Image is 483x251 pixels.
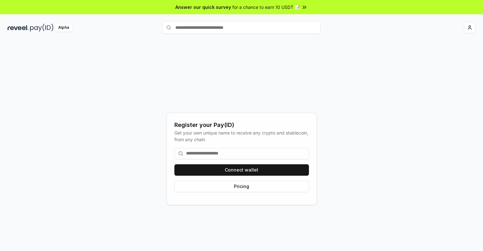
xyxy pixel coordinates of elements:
img: pay_id [30,24,53,32]
button: Pricing [174,181,309,192]
div: Get your own unique name to receive any crypto and stablecoin, from any chain [174,129,309,143]
img: reveel_dark [8,24,29,32]
div: Register your Pay(ID) [174,121,309,129]
button: Connect wallet [174,164,309,176]
div: Alpha [55,24,72,32]
span: Answer our quick survey [175,4,231,10]
span: for a chance to earn 10 USDT 📝 [232,4,300,10]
